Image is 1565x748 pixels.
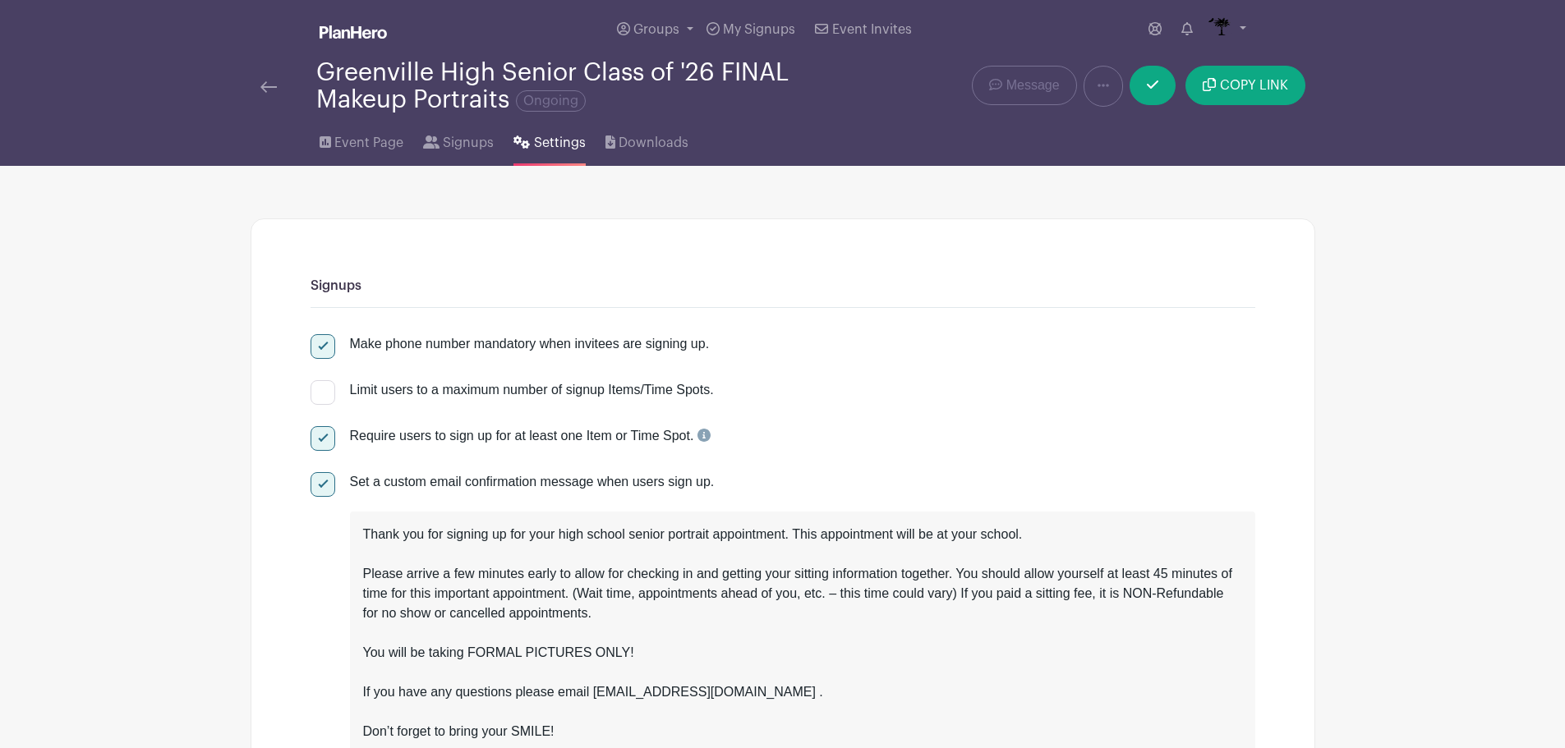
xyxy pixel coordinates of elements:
img: back-arrow-29a5d9b10d5bd6ae65dc969a981735edf675c4d7a1fe02e03b50dbd4ba3cdb55.svg [260,81,277,93]
span: Signups [443,133,494,153]
div: If you have any questions please email [EMAIL_ADDRESS][DOMAIN_NAME] . [363,682,1242,722]
img: logo_white-6c42ec7e38ccf1d336a20a19083b03d10ae64f83f12c07503d8b9e83406b4c7d.svg [320,25,387,39]
span: Downloads [619,133,688,153]
a: Message [972,66,1076,105]
div: Greenville High Senior Class of '26 FINAL Makeup Portraits [316,59,849,113]
div: Thank you for signing up for your high school senior portrait appointment. This appointment will ... [363,525,1242,564]
div: Make phone number mandatory when invitees are signing up. [350,334,710,354]
span: Settings [534,133,586,153]
div: Set a custom email confirmation message when users sign up. [350,472,1255,492]
a: Settings [513,113,585,166]
div: You will be taking FORMAL PICTURES ONLY! [363,643,1242,682]
div: Please arrive a few minutes early to allow for checking in and getting your sitting information t... [363,564,1242,643]
a: Event Page [320,113,403,166]
span: COPY LINK [1220,79,1288,92]
span: Message [1006,76,1060,95]
h6: Signups [311,278,1255,294]
span: Event Page [334,133,403,153]
button: COPY LINK [1185,66,1305,105]
div: Require users to sign up for at least one Item or Time Spot. [350,426,711,446]
div: Limit users to a maximum number of signup Items/Time Spots. [350,380,714,400]
span: Ongoing [516,90,586,112]
span: Groups [633,23,679,36]
img: IMAGES%20logo%20transparenT%20PNG%20s.png [1206,16,1232,43]
a: Signups [423,113,494,166]
span: My Signups [723,23,795,36]
a: Downloads [605,113,688,166]
span: Event Invites [832,23,912,36]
